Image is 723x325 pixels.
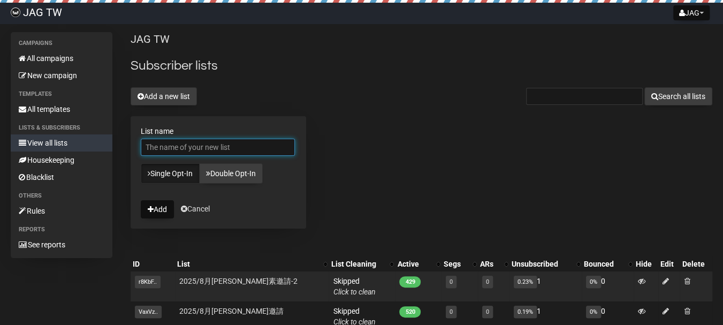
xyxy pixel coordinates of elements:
td: 1 [509,271,582,301]
button: Search all lists [644,87,712,105]
li: Campaigns [11,37,112,50]
a: 0 [486,308,489,315]
a: 0 [450,308,453,315]
a: 0 [486,278,489,285]
div: Delete [682,259,710,269]
div: ID [133,259,173,269]
a: Double Opt-In [199,163,263,184]
li: Reports [11,223,112,236]
button: Add a new list [131,87,197,105]
div: Unsubscribed [512,259,571,269]
a: 2025/8月[PERSON_NAME]素邀請-2 [179,277,298,285]
p: JAG TW [131,32,712,47]
button: JAG [673,5,710,20]
div: Hide [636,259,656,269]
a: All campaigns [11,50,112,67]
div: List [177,259,318,269]
span: 0.23% [514,276,537,288]
th: Segs: No sort applied, activate to apply an ascending sort [442,256,478,271]
th: Hide: No sort applied, sorting is disabled [634,256,658,271]
a: See reports [11,236,112,253]
li: Lists & subscribers [11,122,112,134]
span: 0% [586,276,601,288]
a: Cancel [181,205,210,213]
div: ARs [480,259,499,269]
th: List: No sort applied, activate to apply an ascending sort [175,256,329,271]
th: ID: No sort applied, sorting is disabled [131,256,175,271]
span: 520 [399,306,421,318]
span: 0.19% [514,306,537,318]
a: View all lists [11,134,112,152]
th: Delete: No sort applied, sorting is disabled [680,256,712,271]
a: Single Opt-In [141,163,200,184]
a: Click to clean [333,288,375,296]
div: Edit [660,259,678,269]
th: List Cleaning: No sort applied, activate to apply an ascending sort [329,256,395,271]
th: Unsubscribed: No sort applied, activate to apply an ascending sort [509,256,582,271]
th: Bounced: No sort applied, activate to apply an ascending sort [582,256,634,271]
span: r8KbF.. [135,276,161,288]
a: Blacklist [11,169,112,186]
a: Housekeeping [11,152,112,169]
img: f736b03d06122ef749440a1ac3283c76 [11,7,20,17]
th: Active: No sort applied, activate to apply an ascending sort [395,256,441,271]
span: 0% [586,306,601,318]
span: VaxVz.. [135,306,162,318]
h2: Subscriber lists [131,56,712,75]
a: All templates [11,101,112,118]
input: The name of your new list [141,139,295,156]
a: Rules [11,202,112,220]
a: New campaign [11,67,112,84]
div: Bounced [584,259,623,269]
th: Edit: No sort applied, sorting is disabled [658,256,680,271]
a: 0 [450,278,453,285]
th: ARs: No sort applied, activate to apply an ascending sort [478,256,509,271]
span: 429 [399,276,421,288]
td: 0 [582,271,634,301]
div: Segs [444,259,467,269]
li: Templates [11,88,112,101]
label: List name [141,126,296,136]
button: Add [141,200,174,218]
div: Active [397,259,430,269]
div: List Cleaning [331,259,384,269]
span: Skipped [333,277,375,296]
li: Others [11,190,112,202]
a: 2025/8月[PERSON_NAME]邀請 [179,307,284,315]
